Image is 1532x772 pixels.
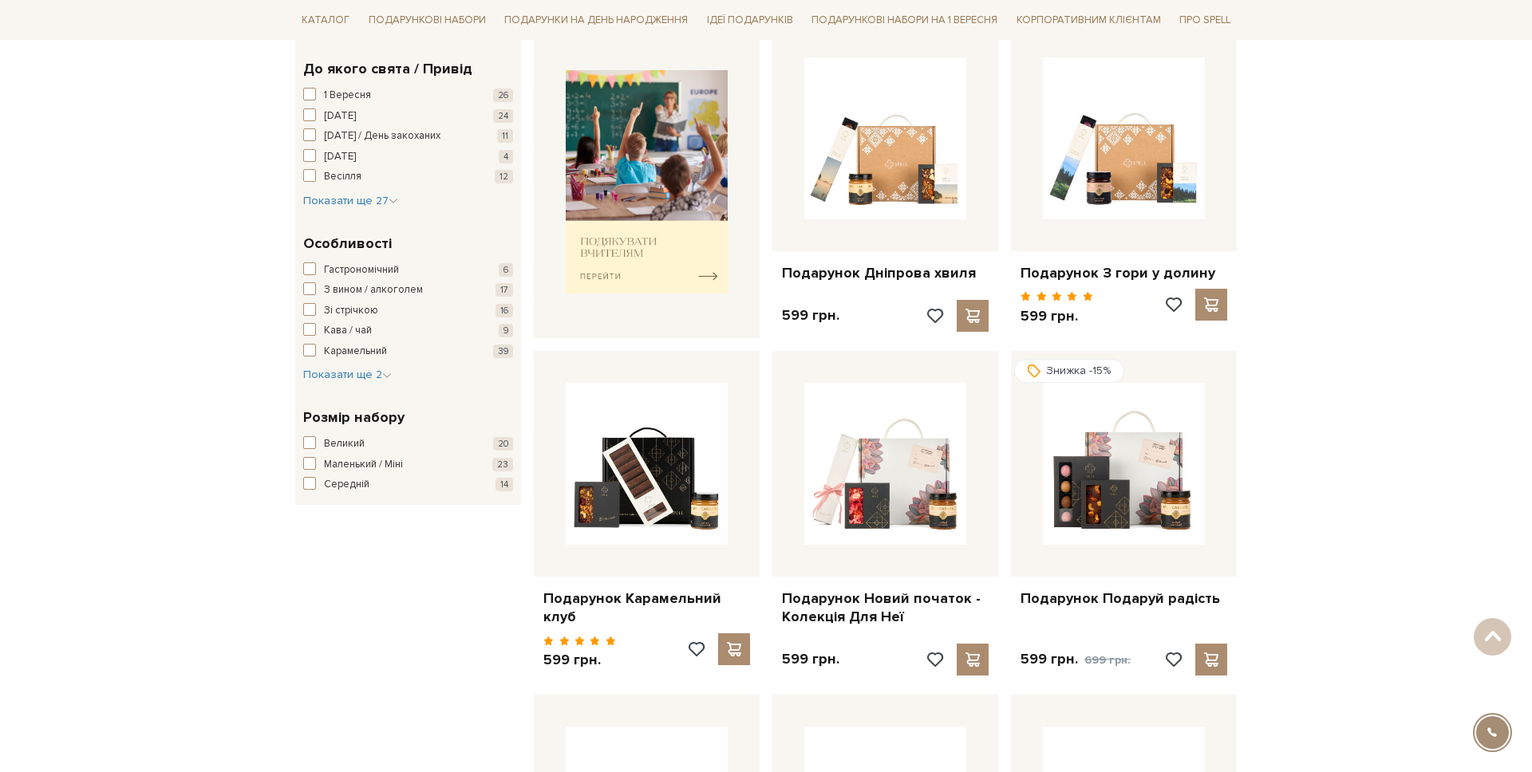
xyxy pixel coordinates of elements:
a: Ідеї подарунків [701,8,800,33]
span: Весілля [324,169,361,185]
a: Подарунки на День народження [498,8,694,33]
span: Гастрономічний [324,262,399,278]
p: 599 грн. [782,650,839,668]
button: Кава / чай 9 [303,323,513,339]
img: banner [566,70,728,294]
span: З вином / алкоголем [324,282,423,298]
span: 39 [493,345,513,358]
a: Подарунок Подаруй радість [1021,589,1227,608]
span: 699 грн. [1084,653,1131,667]
button: [DATE] 24 [303,108,513,124]
button: З вином / алкоголем 17 [303,282,513,298]
a: Подарункові набори на 1 Вересня [805,6,1004,33]
p: 599 грн. [782,306,839,325]
button: Середній 14 [303,477,513,493]
div: Знижка -15% [1014,359,1124,383]
span: Показати ще 27 [303,194,398,207]
p: 599 грн. [1021,650,1131,669]
a: Каталог [295,8,356,33]
a: Подарунок Новий початок - Колекція Для Неї [782,589,989,627]
button: Карамельний 39 [303,344,513,360]
button: Зі стрічкою 16 [303,303,513,319]
a: Подарунок Дніпрова хвиля [782,264,989,282]
span: 17 [496,283,513,297]
span: 23 [492,458,513,471]
button: Весілля 12 [303,169,513,185]
p: 599 грн. [543,651,616,669]
a: Про Spell [1173,8,1237,33]
span: 20 [493,437,513,451]
span: Великий [324,436,365,452]
span: Маленький / Міні [324,457,403,473]
span: 24 [493,109,513,123]
button: Маленький / Міні 23 [303,457,513,473]
span: Показати ще 2 [303,368,392,381]
button: Показати ще 27 [303,193,398,209]
span: Кава / чай [324,323,372,339]
button: Гастрономічний 6 [303,262,513,278]
a: Корпоративним клієнтам [1010,6,1167,33]
button: 1 Вересня 26 [303,88,513,104]
span: Карамельний [324,344,387,360]
span: Зі стрічкою [324,303,378,319]
span: 12 [495,170,513,183]
p: 599 грн. [1021,307,1093,325]
span: До якого свята / Привід [303,58,472,80]
span: Середній [324,477,369,493]
span: 4 [499,150,513,163]
span: Особливості [303,233,392,254]
span: [DATE] [324,149,356,165]
span: [DATE] / День закоханих [324,128,440,144]
span: 26 [493,89,513,102]
span: Розмір набору [303,407,405,428]
span: 16 [496,304,513,317]
button: [DATE] / День закоханих 11 [303,128,513,144]
a: Подарунок Карамельний клуб [543,589,750,627]
a: Подарункові набори [362,8,492,33]
span: [DATE] [324,108,356,124]
button: Показати ще 2 [303,367,392,383]
span: 6 [499,263,513,277]
button: Великий 20 [303,436,513,452]
button: [DATE] 4 [303,149,513,165]
span: 11 [497,129,513,143]
a: Подарунок З гори у долину [1021,264,1227,282]
span: 14 [496,478,513,491]
span: 1 Вересня [324,88,371,104]
span: 9 [499,324,513,337]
